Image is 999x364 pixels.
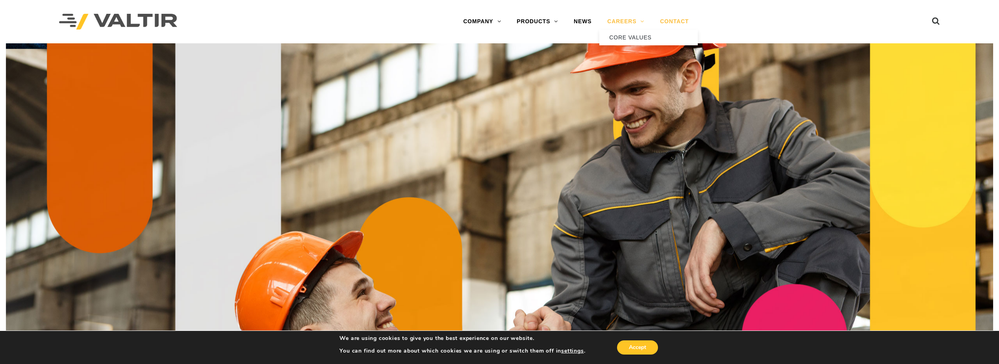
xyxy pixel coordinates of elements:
[339,347,585,355] p: You can find out more about which cookies we are using or switch them off in .
[561,347,584,355] button: settings
[599,14,652,30] a: CAREERS
[59,14,177,30] img: Valtir
[599,30,698,45] a: CORE VALUES
[617,340,658,355] button: Accept
[652,14,697,30] a: CONTACT
[339,335,585,342] p: We are using cookies to give you the best experience on our website.
[509,14,566,30] a: PRODUCTS
[566,14,599,30] a: NEWS
[455,14,509,30] a: COMPANY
